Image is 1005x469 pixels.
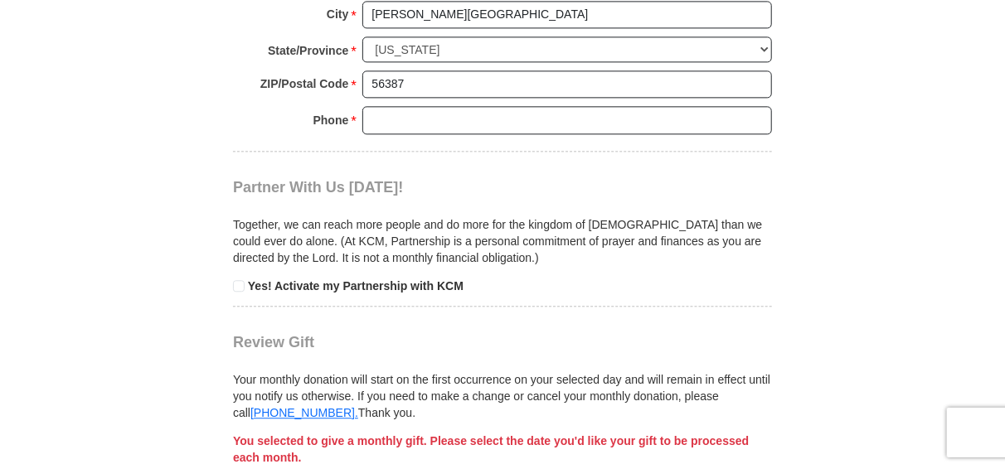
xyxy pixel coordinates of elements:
strong: State/Province [268,39,348,62]
span: You selected to give a monthly gift. Please select the date you'd like your gift to be processed ... [233,434,749,464]
strong: Phone [313,109,349,132]
strong: City [327,2,348,26]
strong: ZIP/Postal Code [260,72,349,95]
p: Together, we can reach more people and do more for the kingdom of [DEMOGRAPHIC_DATA] than we coul... [233,216,772,266]
div: Your monthly donation will start on the first occurrence on your selected day and will remain in ... [233,351,772,421]
strong: Yes! Activate my Partnership with KCM [248,279,464,293]
a: [PHONE_NUMBER]. [250,406,358,419]
span: Review Gift [233,334,314,351]
span: Partner With Us [DATE]! [233,179,404,196]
